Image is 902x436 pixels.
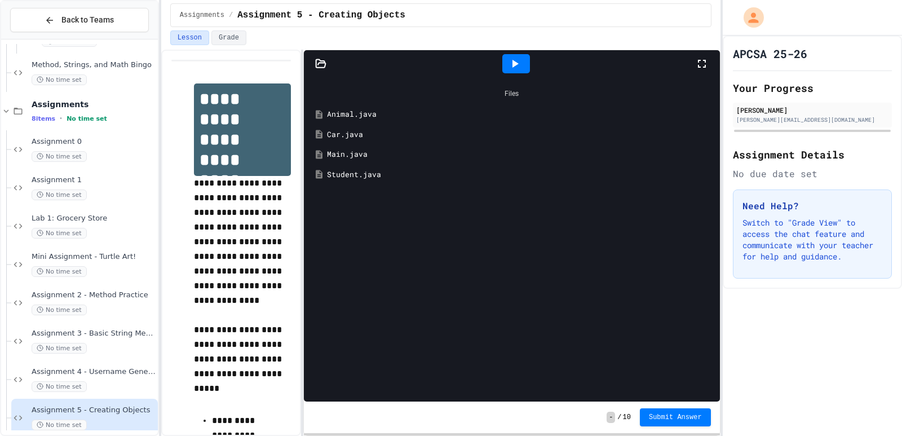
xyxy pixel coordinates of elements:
span: No time set [32,151,87,162]
span: No time set [32,228,87,239]
h2: Your Progress [733,80,892,96]
h1: APCSA 25-26 [733,46,807,61]
span: No time set [32,420,87,430]
span: Assignment 5 - Creating Objects [237,8,405,22]
span: Assignment 5 - Creating Objects [32,406,156,415]
span: No time set [32,343,87,354]
button: Back to Teams [10,8,149,32]
span: No time set [32,305,87,315]
span: • [60,114,62,123]
span: Method, Strings, and Math Bingo [32,60,156,70]
span: / [617,413,621,422]
span: Assignment 0 [32,137,156,147]
span: No time set [32,266,87,277]
div: Animal.java [327,109,713,120]
div: Files [309,83,714,104]
span: / [229,11,233,20]
span: Submit Answer [649,413,702,422]
div: My Account [732,5,767,30]
span: No time set [32,190,87,200]
span: Assignment 2 - Method Practice [32,290,156,300]
span: Lab 1: Grocery Store [32,214,156,223]
div: Main.java [327,149,713,160]
h3: Need Help? [742,199,882,213]
span: - [607,412,615,423]
button: Grade [211,30,246,45]
span: Assignment 3 - Basic String Methods [32,329,156,338]
div: No due date set [733,167,892,180]
p: Switch to "Grade View" to access the chat feature and communicate with your teacher for help and ... [742,217,882,262]
span: Assignments [180,11,224,20]
span: Back to Teams [61,14,114,26]
span: Mini Assignment - Turtle Art! [32,252,156,262]
button: Submit Answer [640,408,711,426]
button: Lesson [170,30,209,45]
span: Assignment 1 [32,175,156,185]
span: Assignments [32,99,156,109]
h2: Assignment Details [733,147,892,162]
span: Assignment 4 - Username Generation [32,367,156,377]
span: 10 [623,413,631,422]
span: No time set [32,381,87,392]
span: No time set [67,115,107,122]
div: [PERSON_NAME][EMAIL_ADDRESS][DOMAIN_NAME] [736,116,888,124]
span: 8 items [32,115,55,122]
div: Car.java [327,129,713,140]
div: [PERSON_NAME] [736,105,888,115]
span: No time set [32,74,87,85]
div: Student.java [327,169,713,180]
